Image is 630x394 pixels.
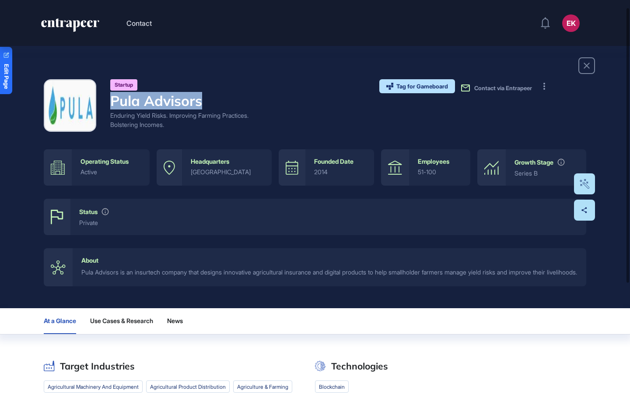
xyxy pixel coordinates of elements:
button: Contact via Entrapeer [460,83,532,93]
button: At a Glance [44,308,76,334]
div: Headquarters [191,158,229,165]
div: [GEOGRAPHIC_DATA] [191,169,263,176]
div: 2014 [314,169,366,176]
div: Pula Advisors is an insurtech company that designs innovative agricultural insurance and digital ... [81,267,577,277]
div: active [80,169,141,176]
div: Operating Status [80,158,129,165]
button: EK [562,14,580,32]
span: Edit Page [3,64,9,89]
button: Contact [126,18,152,29]
h2: Target Industries [60,361,135,372]
div: Founded Date [314,158,353,165]
div: Enduring Yield Risks. Improving Farming Practices. Bolstering Incomes. [110,111,259,129]
div: Employees [418,158,449,165]
span: Use Cases & Research [90,317,153,324]
div: private [79,219,577,226]
h2: Technologies [331,361,388,372]
li: agricultural product distribution [146,380,230,393]
div: Startup [110,79,137,91]
li: agricultural machinery and equipment [44,380,143,393]
a: entrapeer-logo [40,18,100,35]
button: News [167,308,190,334]
div: 51-100 [418,169,462,176]
div: About [81,257,98,264]
span: News [167,317,183,324]
div: Status [79,208,98,215]
div: Growth Stage [514,159,553,166]
li: agriculture & farming [233,380,292,393]
img: Pula Advisors-logo [45,81,95,130]
span: Tag for Gameboard [396,84,448,89]
span: Contact via Entrapeer [474,84,532,91]
li: blockchain [315,380,349,393]
div: Series B [514,170,577,177]
span: At a Glance [44,317,76,324]
h4: Pula Advisors [110,92,259,109]
button: Use Cases & Research [90,308,153,334]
